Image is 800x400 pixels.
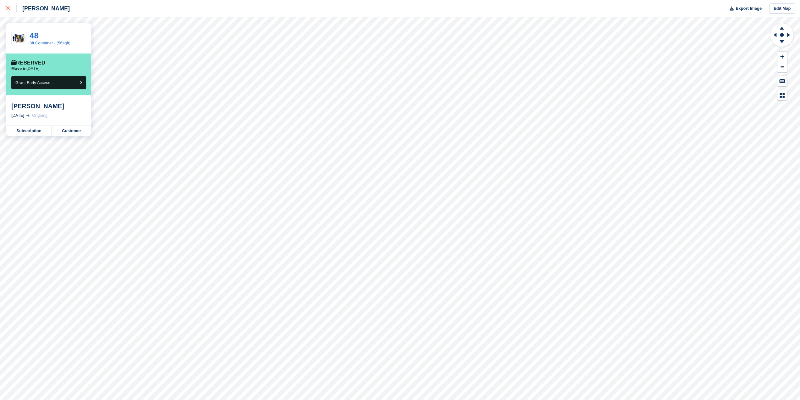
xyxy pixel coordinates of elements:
[30,41,70,45] a: 8ft Container - (56sqft)
[17,5,70,12] div: [PERSON_NAME]
[12,31,26,46] img: Your%20paragraph%20text%20(1).png
[11,66,39,71] p: [DATE]
[726,3,762,14] button: Export Image
[15,80,50,85] span: Grant Early Access
[11,112,24,119] div: [DATE]
[769,3,795,14] a: Edit Map
[777,52,787,62] button: Zoom In
[11,76,86,89] button: Grant Early Access
[11,60,45,66] div: Reserved
[32,112,47,119] div: Ongoing
[11,66,26,71] span: Move in
[52,126,91,136] a: Customer
[777,62,787,72] button: Zoom Out
[6,126,52,136] a: Subscription
[777,76,787,86] button: Keyboard Shortcuts
[26,114,30,117] img: arrow-right-light-icn-cde0832a797a2874e46488d9cf13f60e5c3a73dbe684e267c42b8395dfbc2abf.svg
[11,102,86,110] div: [PERSON_NAME]
[736,5,761,12] span: Export Image
[777,90,787,100] button: Map Legend
[30,31,39,40] a: 48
